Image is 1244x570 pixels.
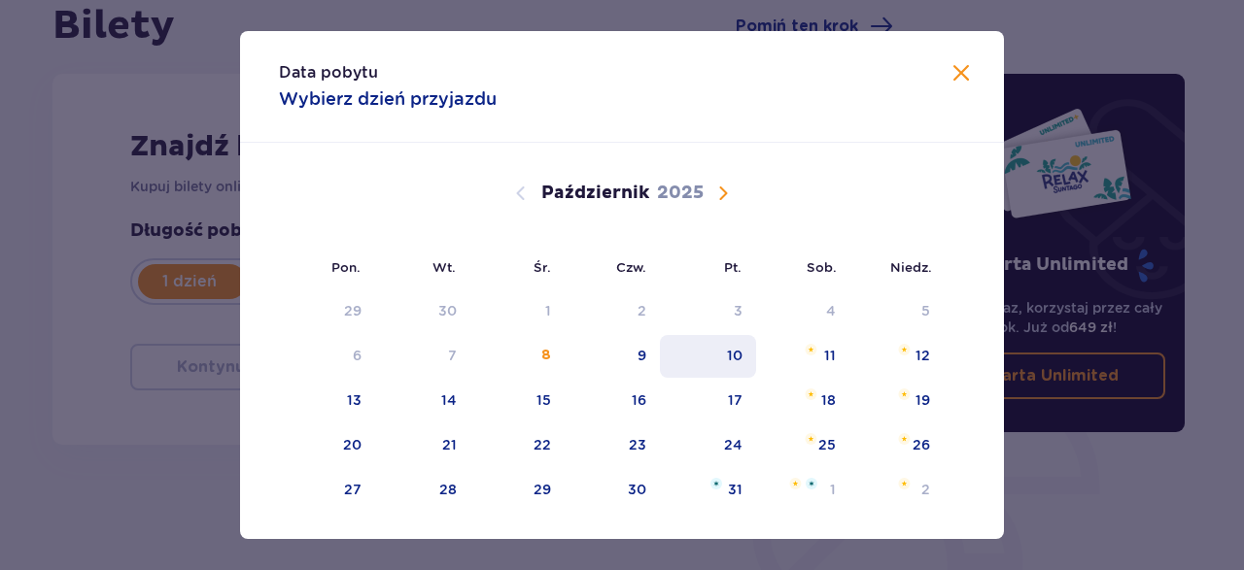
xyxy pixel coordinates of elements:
[756,335,850,378] td: sobota, 11 października 2025
[470,424,565,467] td: środa, 22 października 2025
[756,424,850,467] td: sobota, 25 października 2025
[898,478,911,489] img: Pomarańczowa gwiazdka
[375,290,471,333] td: Data niedostępna. wtorek, 30 września 2025
[849,290,944,333] td: Data niedostępna. niedziela, 5 października 2025
[534,259,551,275] small: Śr.
[756,469,850,512] td: sobota, 1 listopada 2025
[756,380,850,422] td: sobota, 18 października 2025
[534,480,551,499] div: 29
[805,433,817,445] img: Pomarańczowa gwiazdka
[821,390,836,410] div: 18
[279,87,497,111] p: Wybierz dzień przyjazdu
[534,435,551,454] div: 22
[950,62,973,86] button: Zamknij
[442,435,457,454] div: 21
[807,259,837,275] small: Sob.
[789,478,802,489] img: Pomarańczowa gwiazdka
[470,469,565,512] td: środa, 29 października 2025
[438,301,457,320] div: 30
[660,380,756,422] td: piątek, 17 października 2025
[279,62,378,84] p: Data pobytu
[279,290,375,333] td: Data niedostępna. poniedziałek, 29 września 2025
[898,388,911,400] img: Pomarańczowa gwiazdka
[353,346,362,365] div: 6
[375,424,471,467] td: wtorek, 21 października 2025
[279,380,375,422] td: poniedziałek, 13 października 2025
[347,390,362,410] div: 13
[660,469,756,512] td: piątek, 31 października 2025
[629,435,646,454] div: 23
[375,469,471,512] td: wtorek, 28 października 2025
[826,301,836,320] div: 4
[806,478,817,489] img: Niebieska gwiazdka
[439,480,457,499] div: 28
[565,469,661,512] td: czwartek, 30 października 2025
[728,390,743,410] div: 17
[565,335,661,378] td: czwartek, 9 października 2025
[805,388,817,400] img: Pomarańczowa gwiazdka
[470,335,565,378] td: Data niedostępna. środa, 8 października 2025
[660,424,756,467] td: piątek, 24 października 2025
[638,346,646,365] div: 9
[756,290,850,333] td: Data niedostępna. sobota, 4 października 2025
[432,259,456,275] small: Wt.
[279,424,375,467] td: poniedziałek, 20 października 2025
[660,290,756,333] td: Data niedostępna. piątek, 3 października 2025
[913,435,930,454] div: 26
[470,290,565,333] td: Data niedostępna. środa, 1 października 2025
[824,346,836,365] div: 11
[632,390,646,410] div: 16
[441,390,457,410] div: 14
[343,435,362,454] div: 20
[616,259,646,275] small: Czw.
[331,259,361,275] small: Pon.
[734,301,743,320] div: 3
[849,469,944,512] td: niedziela, 2 listopada 2025
[921,480,930,499] div: 2
[344,480,362,499] div: 27
[660,335,756,378] td: piątek, 10 października 2025
[657,182,704,205] p: 2025
[565,380,661,422] td: czwartek, 16 października 2025
[724,259,742,275] small: Pt.
[448,346,457,365] div: 7
[375,380,471,422] td: wtorek, 14 października 2025
[898,433,911,445] img: Pomarańczowa gwiazdka
[565,290,661,333] td: Data niedostępna. czwartek, 2 października 2025
[727,346,743,365] div: 10
[344,301,362,320] div: 29
[509,182,533,205] button: Poprzedni miesiąc
[818,435,836,454] div: 25
[711,182,735,205] button: Następny miesiąc
[849,335,944,378] td: niedziela, 12 października 2025
[916,390,930,410] div: 19
[710,478,722,489] img: Niebieska gwiazdka
[728,480,743,499] div: 31
[279,469,375,512] td: poniedziałek, 27 października 2025
[890,259,932,275] small: Niedz.
[849,380,944,422] td: niedziela, 19 października 2025
[916,346,930,365] div: 12
[638,301,646,320] div: 2
[470,380,565,422] td: środa, 15 października 2025
[830,480,836,499] div: 1
[375,335,471,378] td: Data niedostępna. wtorek, 7 października 2025
[279,335,375,378] td: Data niedostępna. poniedziałek, 6 października 2025
[541,182,649,205] p: Październik
[724,435,743,454] div: 24
[805,344,817,355] img: Pomarańczowa gwiazdka
[921,301,930,320] div: 5
[628,480,646,499] div: 30
[536,390,551,410] div: 15
[898,344,911,355] img: Pomarańczowa gwiazdka
[565,424,661,467] td: czwartek, 23 października 2025
[545,301,551,320] div: 1
[541,346,551,365] div: 8
[849,424,944,467] td: niedziela, 26 października 2025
